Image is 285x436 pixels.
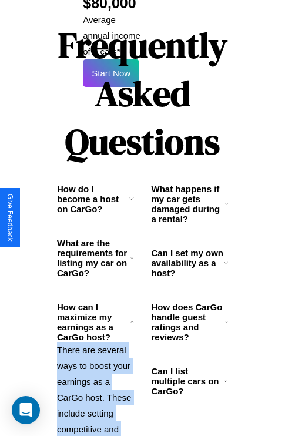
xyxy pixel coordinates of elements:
[57,184,129,214] h3: How do I become a host on CarGo?
[152,184,225,224] h3: What happens if my car gets damaged during a rental?
[152,302,225,342] h3: How does CarGo handle guest ratings and reviews?
[57,15,228,172] h1: Frequently Asked Questions
[152,248,224,278] h3: Can I set my own availability as a host?
[83,12,142,59] p: Average annual income of 9 cars*
[6,194,14,242] div: Give Feedback
[12,396,40,424] div: Open Intercom Messenger
[152,366,223,396] h3: Can I list multiple cars on CarGo?
[57,238,130,278] h3: What are the requirements for listing my car on CarGo?
[57,302,130,342] h3: How can I maximize my earnings as a CarGo host?
[83,59,139,87] button: Start Now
